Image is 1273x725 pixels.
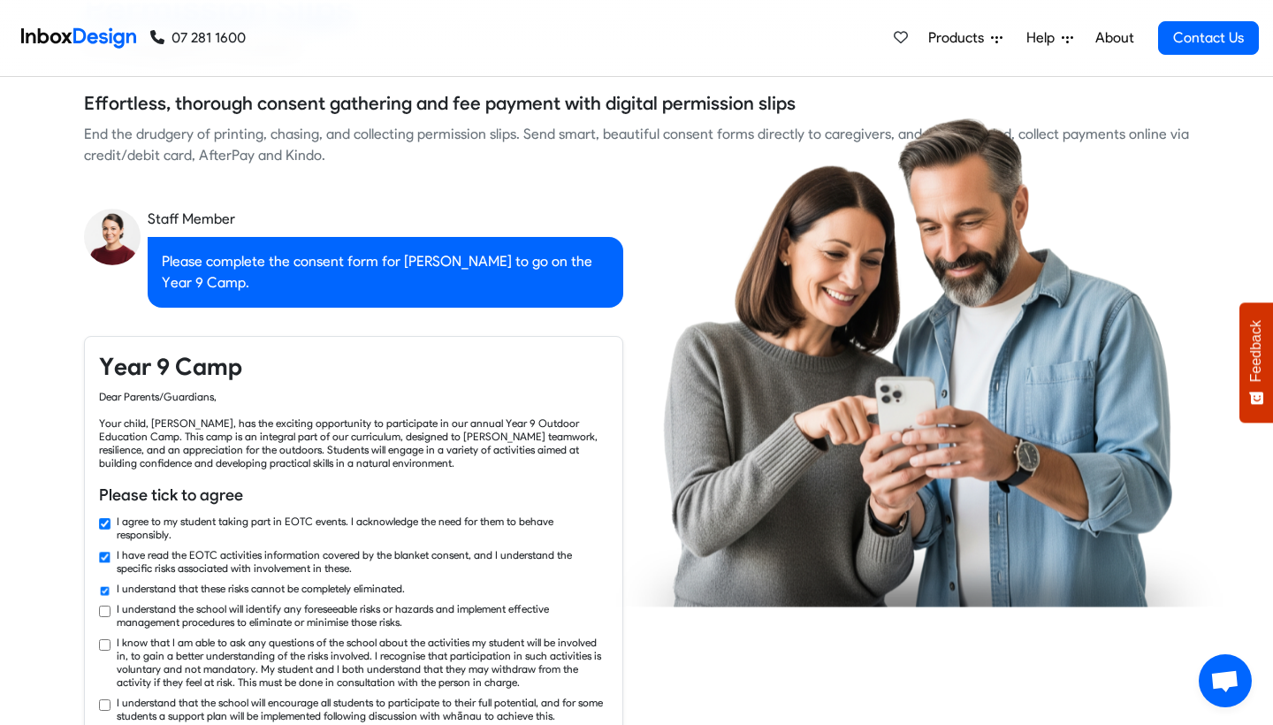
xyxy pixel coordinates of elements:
label: I understand that these risks cannot be completely eliminated. [117,582,405,595]
label: I know that I am able to ask any questions of the school about the activities my student will be ... [117,636,608,689]
span: Help [1026,27,1062,49]
h5: Effortless, thorough consent gathering and fee payment with digital permission slips [84,90,796,117]
a: 07 281 1600 [150,27,246,49]
label: I understand that the school will encourage all students to participate to their full potential, ... [117,696,608,722]
a: Products [921,20,1010,56]
label: I understand the school will identify any foreseeable risks or hazards and implement effective ma... [117,602,608,629]
div: End the drudgery of printing, chasing, and collecting permission slips. Send smart, beautiful con... [84,124,1189,166]
a: Open chat [1199,654,1252,707]
img: parents_using_phone.png [616,117,1223,607]
h4: Year 9 Camp [99,351,608,383]
h6: Please tick to agree [99,484,608,507]
a: Help [1019,20,1080,56]
label: I have read the EOTC activities information covered by the blanket consent, and I understand the ... [117,548,608,575]
a: Contact Us [1158,21,1259,55]
span: Feedback [1248,320,1264,382]
button: Feedback - Show survey [1239,302,1273,423]
span: Products [928,27,991,49]
div: Staff Member [148,209,623,230]
img: staff_avatar.png [84,209,141,265]
div: Dear Parents/Guardians, Your child, [PERSON_NAME], has the exciting opportunity to participate in... [99,390,608,469]
a: About [1090,20,1139,56]
label: I agree to my student taking part in EOTC events. I acknowledge the need for them to behave respo... [117,515,608,541]
div: Please complete the consent form for [PERSON_NAME] to go on the Year 9 Camp. [148,237,623,308]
